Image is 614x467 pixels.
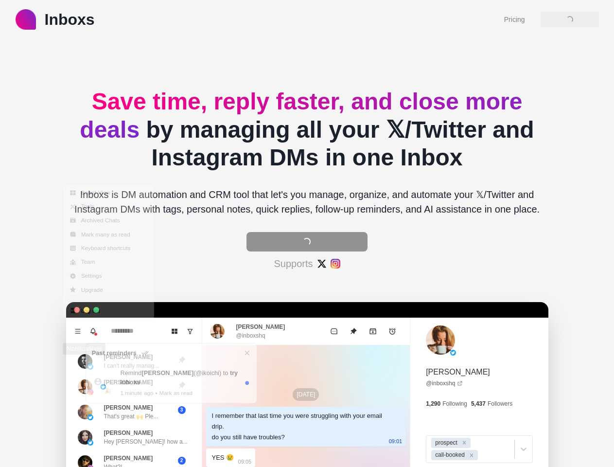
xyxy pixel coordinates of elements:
div: I remember that last time you were struggling with your email drip. do you still have troubles? [212,411,385,443]
img: picture [100,384,106,390]
img: picture [78,405,92,419]
h2: by managing all your 𝕏/Twitter and Instagram DMs in one Inbox [66,88,548,172]
span: Save time, reply faster, and close more deals [80,89,522,143]
p: Inboxs is DM automation and CRM tool that let's you manage, organize, and automate your 𝕏/Twitter... [66,187,548,216]
p: Remind (@ ikoichi ) to [120,368,241,387]
p: Followers [488,399,512,408]
span: 2 [178,457,186,465]
img: logo [16,9,36,30]
img: picture [78,379,92,394]
p: • [155,389,157,397]
div: Remove call-booked [466,450,477,460]
p: [PERSON_NAME] [426,366,490,378]
p: Supports [274,256,313,271]
p: 09:05 [238,456,252,467]
p: Following [442,399,467,408]
img: picture [210,324,225,339]
p: [PERSON_NAME] [104,403,153,412]
p: 09:01 [389,436,403,447]
p: 5,437 [471,399,486,408]
button: Close [241,347,253,359]
img: picture [78,354,92,369]
p: Inboxs [45,8,95,31]
div: YES 😢 [212,452,234,463]
p: [DATE] [293,388,319,401]
p: [PERSON_NAME] [104,454,153,463]
button: Show unread conversations [182,323,198,339]
p: @inboxshq [236,331,265,340]
img: picture [88,414,93,420]
button: Add reminder [383,322,402,341]
a: Pricing [504,15,525,25]
img: picture [450,350,456,356]
p: 1,290 [426,399,440,408]
span: 3 [178,406,186,414]
p: Hey [PERSON_NAME]! how a... [104,437,188,446]
p: That's great 🙌 Ple... [104,412,158,421]
p: 1 minute ago [120,389,153,397]
img: # [317,259,327,269]
button: Board View [167,323,182,339]
p: [PERSON_NAME] [104,429,153,437]
a: @inboxshq [426,379,463,388]
b: try Inboxs [120,369,238,386]
p: Past reminders [91,347,136,359]
a: logoInboxs [16,8,95,31]
b: [PERSON_NAME] [141,369,193,377]
button: Archive [363,322,383,341]
p: [PERSON_NAME] [236,323,285,331]
div: call-booked [432,450,466,460]
div: Remove prospect [459,438,470,448]
button: Unpin [344,322,363,341]
img: picture [78,430,92,445]
img: # [331,259,340,269]
img: picture [88,440,93,446]
button: Mark all as read [139,347,151,359]
button: Mark as unread [324,322,344,341]
img: picture [426,325,455,355]
button: Notifications [86,323,101,339]
button: Menu [70,323,86,339]
p: Mark as read [159,389,193,397]
div: prospect [432,438,459,448]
